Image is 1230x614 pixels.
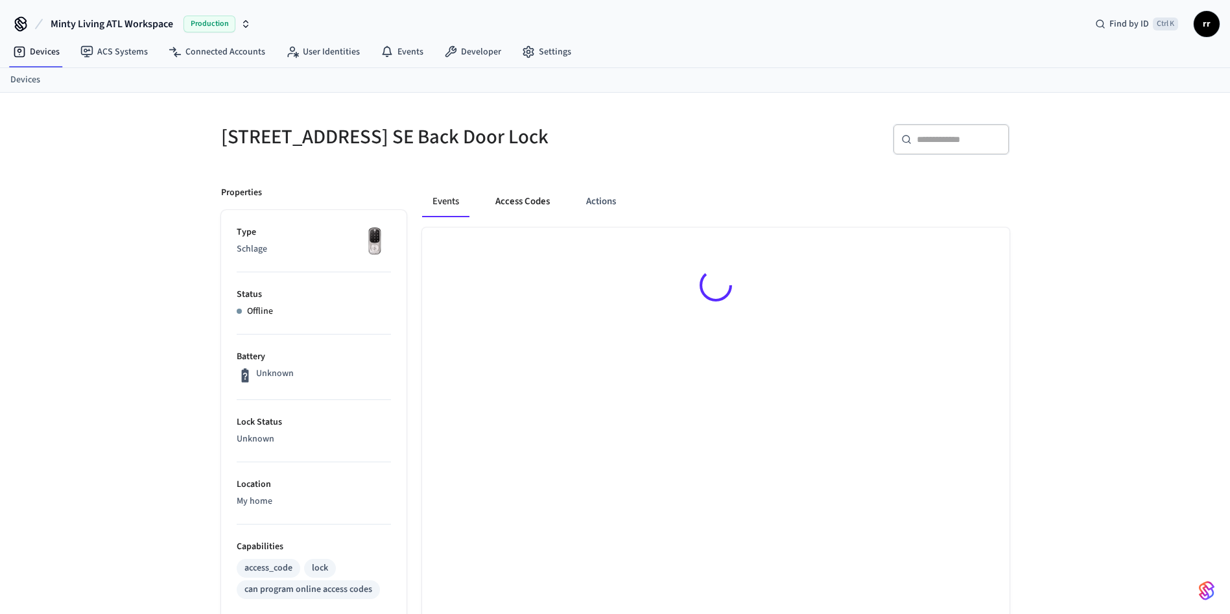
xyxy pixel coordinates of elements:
[237,416,391,429] p: Lock Status
[485,186,560,217] button: Access Codes
[312,561,328,575] div: lock
[221,186,262,200] p: Properties
[237,495,391,508] p: My home
[237,432,391,446] p: Unknown
[1153,18,1178,30] span: Ctrl K
[359,226,391,258] img: Yale Assure Touchscreen Wifi Smart Lock, Satin Nickel, Front
[1194,11,1220,37] button: rr
[183,16,235,32] span: Production
[1195,12,1218,36] span: rr
[158,40,276,64] a: Connected Accounts
[51,16,173,32] span: Minty Living ATL Workspace
[1085,12,1189,36] div: Find by IDCtrl K
[237,226,391,239] p: Type
[10,73,40,87] a: Devices
[244,583,372,596] div: can program online access codes
[422,186,1010,217] div: ant example
[434,40,512,64] a: Developer
[70,40,158,64] a: ACS Systems
[237,288,391,301] p: Status
[370,40,434,64] a: Events
[221,124,608,150] h5: [STREET_ADDRESS] SE Back Door Lock
[247,305,273,318] p: Offline
[237,350,391,364] p: Battery
[1199,580,1214,601] img: SeamLogoGradient.69752ec5.svg
[276,40,370,64] a: User Identities
[422,186,469,217] button: Events
[512,40,582,64] a: Settings
[237,478,391,491] p: Location
[237,242,391,256] p: Schlage
[576,186,626,217] button: Actions
[237,540,391,554] p: Capabilities
[1109,18,1149,30] span: Find by ID
[256,367,294,381] p: Unknown
[3,40,70,64] a: Devices
[244,561,292,575] div: access_code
